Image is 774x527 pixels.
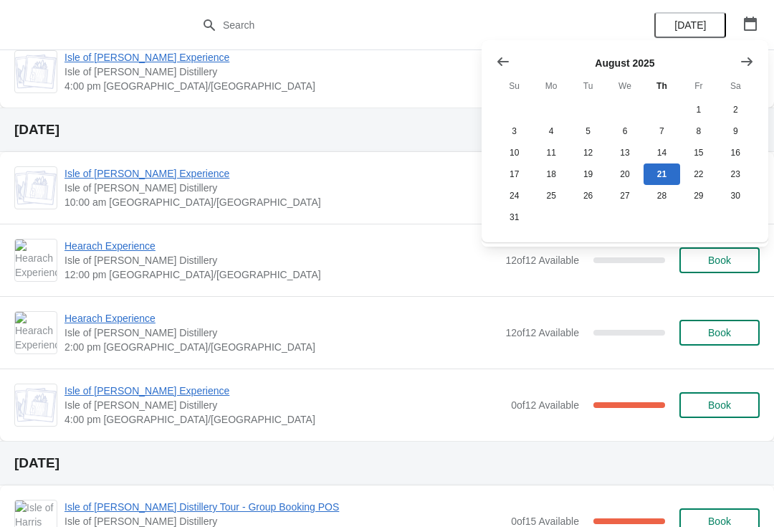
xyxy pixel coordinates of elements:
[532,120,569,142] button: Monday August 4 2025
[496,120,532,142] button: Sunday August 3 2025
[15,171,57,205] img: Isle of Harris Gin Experience | Isle of Harris Distillery | 10:00 am Europe/London
[644,120,680,142] button: Thursday August 7 2025
[679,320,760,346] button: Book
[532,142,569,163] button: Monday August 11 2025
[490,49,516,75] button: Show previous month, July 2025
[680,73,717,99] th: Friday
[505,255,579,266] span: 12 of 12 Available
[717,73,754,99] th: Saturday
[717,99,754,120] button: Saturday August 2 2025
[505,327,579,338] span: 12 of 12 Available
[680,163,717,185] button: Friday August 22 2025
[14,456,760,470] h2: [DATE]
[606,185,643,206] button: Wednesday August 27 2025
[680,142,717,163] button: Friday August 15 2025
[15,239,57,281] img: Hearach Experience | Isle of Harris Distillery | 12:00 pm Europe/London
[606,120,643,142] button: Wednesday August 6 2025
[64,166,498,181] span: Isle of [PERSON_NAME] Experience
[15,54,57,89] img: Isle of Harris Gin Experience | Isle of Harris Distillery | 4:00 pm Europe/London
[14,123,760,137] h2: [DATE]
[708,516,731,527] span: Book
[64,195,498,209] span: 10:00 am [GEOGRAPHIC_DATA]/[GEOGRAPHIC_DATA]
[64,239,498,253] span: Hearach Experience
[496,163,532,185] button: Sunday August 17 2025
[64,181,498,195] span: Isle of [PERSON_NAME] Distillery
[532,185,569,206] button: Monday August 25 2025
[570,73,606,99] th: Tuesday
[717,185,754,206] button: Saturday August 30 2025
[15,388,57,422] img: Isle of Harris Gin Experience | Isle of Harris Distillery | 4:00 pm Europe/London
[679,247,760,273] button: Book
[496,142,532,163] button: Sunday August 10 2025
[15,312,57,353] img: Hearach Experience | Isle of Harris Distillery | 2:00 pm Europe/London
[64,65,504,79] span: Isle of [PERSON_NAME] Distillery
[496,73,532,99] th: Sunday
[708,327,731,338] span: Book
[570,120,606,142] button: Tuesday August 5 2025
[606,163,643,185] button: Wednesday August 20 2025
[570,185,606,206] button: Tuesday August 26 2025
[64,384,504,398] span: Isle of [PERSON_NAME] Experience
[64,79,504,93] span: 4:00 pm [GEOGRAPHIC_DATA]/[GEOGRAPHIC_DATA]
[64,500,504,514] span: Isle of [PERSON_NAME] Distillery Tour - Group Booking POS
[679,392,760,418] button: Book
[64,267,498,282] span: 12:00 pm [GEOGRAPHIC_DATA]/[GEOGRAPHIC_DATA]
[644,142,680,163] button: Thursday August 14 2025
[532,73,569,99] th: Monday
[570,163,606,185] button: Tuesday August 19 2025
[680,120,717,142] button: Friday August 8 2025
[644,73,680,99] th: Thursday
[511,399,579,411] span: 0 of 12 Available
[570,142,606,163] button: Tuesday August 12 2025
[680,185,717,206] button: Friday August 29 2025
[674,19,706,31] span: [DATE]
[64,340,498,354] span: 2:00 pm [GEOGRAPHIC_DATA]/[GEOGRAPHIC_DATA]
[496,206,532,228] button: Sunday August 31 2025
[64,311,498,326] span: Hearach Experience
[222,12,580,38] input: Search
[717,120,754,142] button: Saturday August 9 2025
[680,99,717,120] button: Friday August 1 2025
[654,12,726,38] button: [DATE]
[64,253,498,267] span: Isle of [PERSON_NAME] Distillery
[717,163,754,185] button: Saturday August 23 2025
[717,142,754,163] button: Saturday August 16 2025
[64,326,498,340] span: Isle of [PERSON_NAME] Distillery
[644,163,680,185] button: Today Thursday August 21 2025
[606,73,643,99] th: Wednesday
[734,49,760,75] button: Show next month, September 2025
[606,142,643,163] button: Wednesday August 13 2025
[511,516,579,527] span: 0 of 15 Available
[64,398,504,412] span: Isle of [PERSON_NAME] Distillery
[644,185,680,206] button: Thursday August 28 2025
[708,255,731,266] span: Book
[532,163,569,185] button: Monday August 18 2025
[64,412,504,427] span: 4:00 pm [GEOGRAPHIC_DATA]/[GEOGRAPHIC_DATA]
[64,50,504,65] span: Isle of [PERSON_NAME] Experience
[496,185,532,206] button: Sunday August 24 2025
[708,399,731,411] span: Book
